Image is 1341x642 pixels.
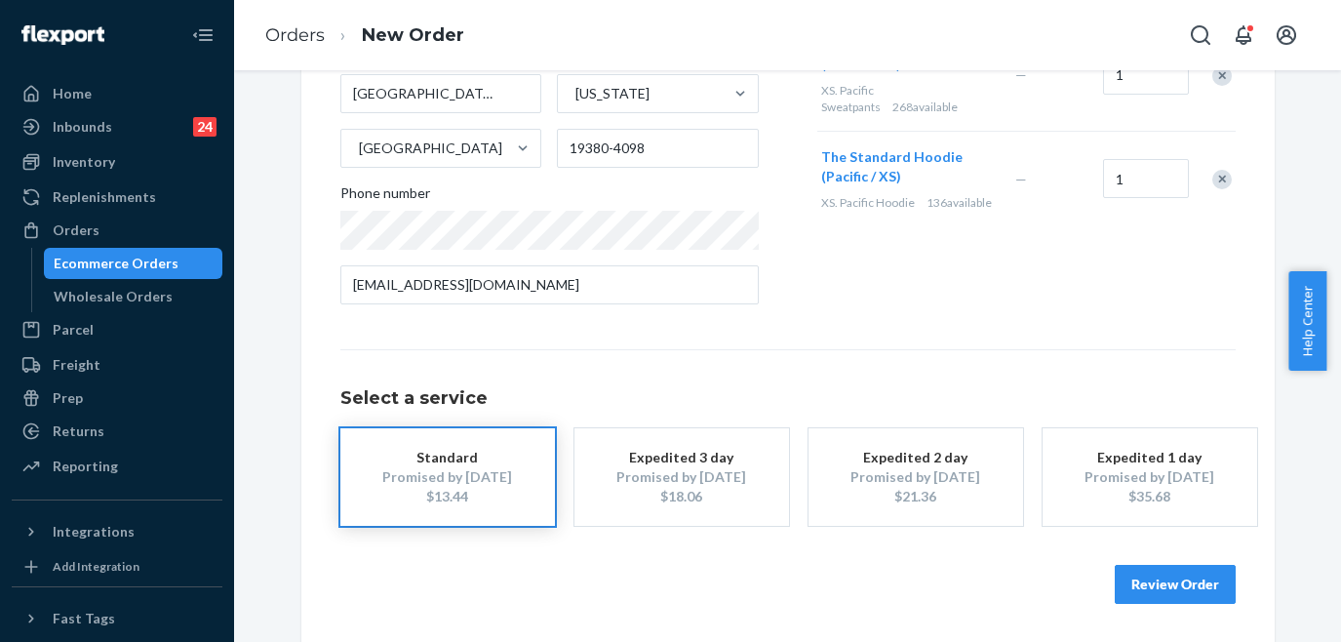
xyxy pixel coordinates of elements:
a: Orders [265,24,325,46]
button: Integrations [12,516,222,547]
span: XS. Pacific Hoodie [821,195,915,210]
span: XS. Pacific Sweatpants [821,83,881,114]
div: Fast Tags [53,609,115,628]
div: Remove Item [1212,66,1232,86]
a: Inbounds24 [12,111,222,142]
div: Wholesale Orders [54,287,173,306]
div: $13.44 [370,487,526,506]
a: Parcel [12,314,222,345]
div: Orders [53,221,99,240]
input: Quantity [1103,56,1189,95]
div: Inbounds [53,117,112,137]
button: Open account menu [1267,16,1306,55]
span: — [1015,66,1027,83]
div: Promised by [DATE] [604,467,760,487]
button: Fast Tags [12,603,222,634]
div: Prep [53,388,83,408]
input: [US_STATE] [573,84,575,103]
a: Inventory [12,146,222,178]
button: Open notifications [1224,16,1263,55]
button: Review Order [1115,565,1236,604]
a: Replenishments [12,181,222,213]
button: Expedited 3 dayPromised by [DATE]$18.06 [574,428,789,526]
div: [GEOGRAPHIC_DATA] [359,139,502,158]
div: $18.06 [604,487,760,506]
div: $35.68 [1072,487,1228,506]
div: Expedited 2 day [838,448,994,467]
input: Email (Only Required for International) [340,265,759,304]
input: [GEOGRAPHIC_DATA] [357,139,359,158]
a: Orders [12,215,222,246]
div: $21.36 [838,487,994,506]
input: ZIP Code [557,129,759,168]
div: Promised by [DATE] [838,467,994,487]
ol: breadcrumbs [250,7,480,64]
div: Returns [53,421,104,441]
button: Help Center [1288,271,1326,371]
div: Parcel [53,320,94,340]
span: The Standard Sweatpants (Pacific / XS) [821,36,992,72]
span: Phone number [340,183,430,211]
div: Integrations [53,522,135,542]
input: City [340,74,542,113]
button: The Standard Hoodie (Pacific / XS) [821,147,992,186]
div: Remove Item [1212,170,1232,189]
div: Ecommerce Orders [54,254,178,273]
div: Add Integration [53,558,139,575]
input: Quantity [1103,159,1189,198]
a: Home [12,78,222,109]
a: Freight [12,349,222,381]
a: Add Integration [12,555,222,579]
div: 24 [193,117,217,137]
a: Prep [12,382,222,414]
a: Reporting [12,451,222,482]
button: Expedited 2 dayPromised by [DATE]$21.36 [809,428,1023,526]
div: Inventory [53,152,115,172]
div: Home [53,84,92,103]
div: Reporting [53,457,118,476]
div: Expedited 1 day [1072,448,1228,467]
a: Returns [12,416,222,447]
div: Expedited 3 day [604,448,760,467]
div: Promised by [DATE] [370,467,526,487]
div: [US_STATE] [575,84,650,103]
a: Wholesale Orders [44,281,223,312]
img: Flexport logo [21,25,104,45]
div: Freight [53,355,100,375]
div: Promised by [DATE] [1072,467,1228,487]
a: New Order [362,24,464,46]
button: Expedited 1 dayPromised by [DATE]$35.68 [1043,428,1257,526]
span: — [1015,171,1027,187]
div: Standard [370,448,526,467]
span: 136 available [927,195,992,210]
a: Ecommerce Orders [44,248,223,279]
h1: Select a service [340,389,1236,409]
button: Open Search Box [1181,16,1220,55]
div: Replenishments [53,187,156,207]
span: 268 available [892,100,958,114]
button: StandardPromised by [DATE]$13.44 [340,428,555,526]
button: Close Navigation [183,16,222,55]
span: The Standard Hoodie (Pacific / XS) [821,148,963,184]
